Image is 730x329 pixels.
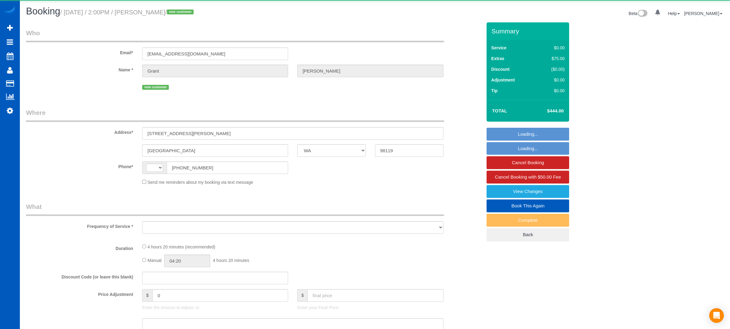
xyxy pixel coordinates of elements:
img: Automaid Logo [4,6,16,15]
span: Manual [147,258,161,263]
span: new customer [167,9,194,14]
div: $0.00 [538,77,565,83]
label: Tip [491,88,498,94]
legend: Who [26,28,444,42]
label: Email* [21,47,138,56]
a: Cancel Booking [487,156,569,169]
label: Service [491,45,506,51]
div: ($0.00) [538,66,565,72]
h4: $444.00 [529,108,564,114]
span: new customer [142,85,169,90]
input: City* [142,144,288,157]
span: Send me reminders about my booking via text message [147,180,253,185]
label: Address* [21,127,138,135]
legend: What [26,202,444,216]
a: Beta [629,11,648,16]
span: 4 hours 20 minutes (recommended) [147,244,215,249]
span: Booking [26,6,60,17]
input: Last Name* [297,65,443,77]
legend: Where [26,108,444,122]
span: 4 hours 20 minutes [213,258,249,263]
div: Open Intercom Messenger [709,308,724,323]
input: Zip Code* [375,144,443,157]
label: Name * [21,65,138,73]
small: / [DATE] / 2:00PM / [PERSON_NAME] [60,9,195,16]
label: Price Adjustment [21,289,138,297]
div: $0.00 [538,45,565,51]
p: Enter the Amount to Adjust, or [142,304,288,311]
label: Frequency of Service * [21,221,138,229]
a: View Changes [487,185,569,198]
div: $75.00 [538,55,565,62]
span: / [165,9,195,16]
p: Enter your Final Price [297,304,443,311]
input: First Name* [142,65,288,77]
label: Adjustment [491,77,515,83]
input: Email* [142,47,288,60]
label: Duration [21,243,138,251]
label: Extras [491,55,504,62]
span: Cancel Booking with $50.00 Fee [495,174,561,180]
a: Back [487,228,569,241]
label: Discount Code (or leave this blank) [21,272,138,280]
h3: Summary [491,28,566,35]
span: $ [142,289,152,302]
input: final price [307,289,443,302]
div: $0.00 [538,88,565,94]
label: Phone* [21,161,138,170]
a: Help [668,11,680,16]
strong: Total [492,108,507,113]
a: [PERSON_NAME] [684,11,722,16]
input: Phone* [167,161,288,174]
label: Discount [491,66,510,72]
img: New interface [637,10,647,18]
span: $ [297,289,307,302]
a: Book This Again [487,199,569,212]
a: Cancel Booking with $50.00 Fee [487,171,569,183]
